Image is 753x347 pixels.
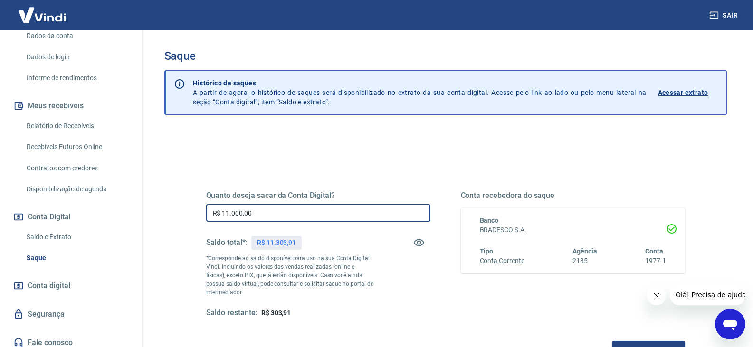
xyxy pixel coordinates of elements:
a: Conta digital [11,275,131,296]
h5: Saldo total*: [206,238,248,247]
h6: Conta Corrente [480,256,524,266]
iframe: Mensagem da empresa [670,284,745,305]
h6: 1977-1 [645,256,666,266]
span: Tipo [480,247,494,255]
span: Conta [645,247,663,255]
h6: BRADESCO S.A. [480,225,666,235]
iframe: Botão para abrir a janela de mensagens [715,309,745,339]
span: Agência [572,247,597,255]
a: Segurança [11,304,131,325]
span: R$ 303,91 [261,309,291,317]
h6: 2185 [572,256,597,266]
p: Acessar extrato [658,88,708,97]
a: Informe de rendimentos [23,68,131,88]
h3: Saque [164,49,727,63]
a: Disponibilização de agenda [23,179,131,199]
span: Olá! Precisa de ajuda? [6,7,80,14]
a: Relatório de Recebíveis [23,116,131,136]
a: Recebíveis Futuros Online [23,137,131,157]
a: Dados da conta [23,26,131,46]
h5: Saldo restante: [206,308,257,318]
p: Histórico de saques [193,78,647,88]
img: Vindi [11,0,73,29]
h5: Conta recebedora do saque [461,191,685,200]
p: R$ 11.303,91 [257,238,296,248]
h5: Quanto deseja sacar da Conta Digital? [206,191,430,200]
span: Banco [480,216,499,224]
button: Meus recebíveis [11,95,131,116]
a: Saque [23,248,131,268]
a: Saldo e Extrato [23,227,131,247]
iframe: Fechar mensagem [647,286,666,305]
p: *Corresponde ao saldo disponível para uso na sua Conta Digital Vindi. Incluindo os valores das ve... [206,254,374,297]
span: Conta digital [28,279,70,292]
a: Contratos com credores [23,159,131,178]
a: Dados de login [23,47,131,67]
a: Acessar extrato [658,78,719,107]
button: Sair [707,7,742,24]
button: Conta Digital [11,206,131,227]
p: A partir de agora, o histórico de saques será disponibilizado no extrato da sua conta digital. Ac... [193,78,647,107]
